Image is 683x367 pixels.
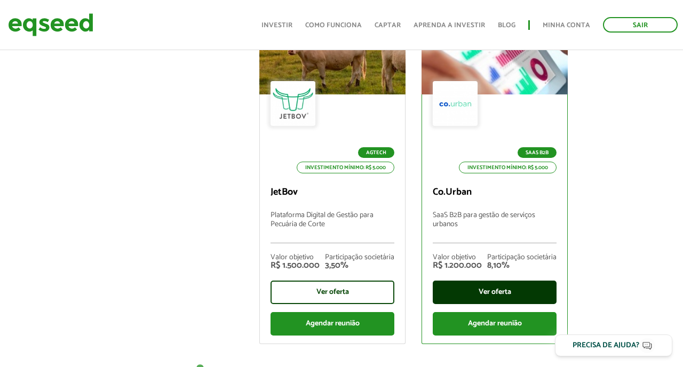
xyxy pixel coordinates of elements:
div: Ver oferta [271,281,394,304]
p: JetBov [271,187,394,198]
div: Agendar reunião [271,312,394,336]
div: 8,10% [487,261,557,270]
p: SaaS B2B [518,147,557,158]
img: EqSeed [8,11,93,39]
p: Agtech [358,147,394,158]
div: Valor objetivo [433,254,482,261]
p: SaaS B2B para gestão de serviços urbanos [433,211,557,243]
div: R$ 1.500.000 [271,261,320,270]
a: Investir [261,22,292,29]
div: Ver oferta [433,281,557,304]
p: Investimento mínimo: R$ 5.000 [297,162,394,173]
div: 3,50% [325,261,394,270]
div: R$ 1.200.000 [433,261,482,270]
div: Participação societária [487,254,557,261]
p: Investimento mínimo: R$ 5.000 [459,162,557,173]
a: Minha conta [543,22,590,29]
a: Aprenda a investir [414,22,485,29]
div: Participação societária [325,254,394,261]
a: Como funciona [305,22,362,29]
a: Sair [603,17,678,33]
a: Captar [375,22,401,29]
a: Blog [498,22,515,29]
p: Co.Urban [433,187,557,198]
div: Valor objetivo [271,254,320,261]
div: Agendar reunião [433,312,557,336]
p: Plataforma Digital de Gestão para Pecuária de Corte [271,211,394,243]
